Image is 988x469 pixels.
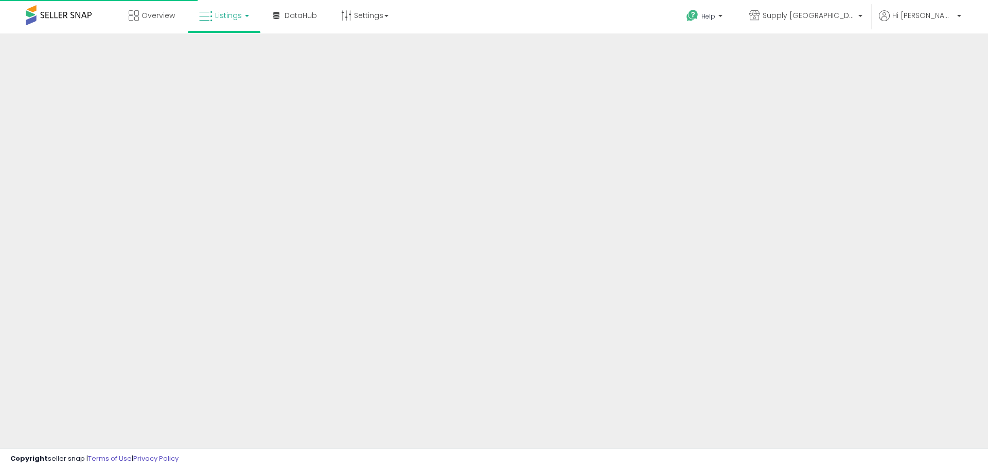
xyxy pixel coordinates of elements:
[10,454,48,463] strong: Copyright
[892,10,954,21] span: Hi [PERSON_NAME]
[686,9,699,22] i: Get Help
[88,454,132,463] a: Terms of Use
[133,454,179,463] a: Privacy Policy
[142,10,175,21] span: Overview
[678,2,733,33] a: Help
[285,10,317,21] span: DataHub
[701,12,715,21] span: Help
[763,10,855,21] span: Supply [GEOGRAPHIC_DATA]
[879,10,961,33] a: Hi [PERSON_NAME]
[215,10,242,21] span: Listings
[10,454,179,464] div: seller snap | |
